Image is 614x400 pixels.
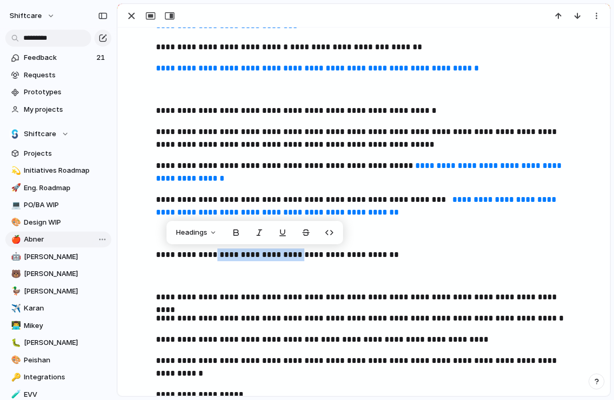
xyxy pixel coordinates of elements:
div: 🐛 [11,337,19,349]
span: Integrations [24,372,108,383]
div: 🍎 [11,234,19,246]
div: 👨‍💻 [11,319,19,332]
a: 🔑Integrations [5,369,111,385]
a: 🎨Design WIP [5,215,111,230]
span: Requests [24,70,108,81]
div: ✈️ [11,303,19,315]
a: My projects [5,102,111,118]
button: ✈️ [10,303,20,314]
div: 🎨 [11,354,19,366]
button: 🎨 [10,217,20,228]
a: Projects [5,146,111,162]
span: Initiatives Roadmap [24,165,108,176]
span: [PERSON_NAME] [24,252,108,262]
button: 💫 [10,165,20,176]
div: 🤖 [11,251,19,263]
div: 💫 [11,165,19,177]
span: My projects [24,104,108,115]
span: Design WIP [24,217,108,228]
a: Requests [5,67,111,83]
a: 🐛[PERSON_NAME] [5,335,111,351]
a: 👨‍💻Mikey [5,318,111,334]
a: 🎨Peishan [5,352,111,368]
button: 🍎 [10,234,20,245]
span: Peishan [24,355,108,366]
span: Abner [24,234,108,245]
button: shiftcare [5,7,60,24]
button: 🐻 [10,269,20,279]
a: Prototypes [5,84,111,100]
span: Eng. Roadmap [24,183,108,193]
button: 🚀 [10,183,20,193]
span: Headings [176,227,207,238]
button: 🧪 [10,389,20,400]
div: 💻 [11,199,19,211]
a: 🤖[PERSON_NAME] [5,249,111,265]
div: 🔑 [11,371,19,384]
button: 🦆 [10,286,20,297]
span: Prototypes [24,87,108,97]
span: [PERSON_NAME] [24,286,108,297]
button: 🎨 [10,355,20,366]
a: 🚀Eng. Roadmap [5,180,111,196]
span: shiftcare [10,11,42,21]
span: Projects [24,148,108,159]
a: 💻PO/BA WIP [5,197,111,213]
div: 🎨 [11,216,19,228]
button: 🐛 [10,337,20,348]
span: EVV [24,389,108,400]
div: 🐻 [11,268,19,280]
a: 💫Initiatives Roadmap [5,163,111,179]
div: 🚀 [11,182,19,194]
button: 💻 [10,200,20,210]
span: [PERSON_NAME] [24,269,108,279]
span: Mikey [24,321,108,331]
span: PO/BA WIP [24,200,108,210]
button: 👨‍💻 [10,321,20,331]
button: 🔑 [10,372,20,383]
span: Feedback [24,52,93,63]
a: 🐻[PERSON_NAME] [5,266,111,282]
span: 21 [97,52,107,63]
span: Shiftcare [24,129,56,139]
span: [PERSON_NAME] [24,337,108,348]
a: 🦆[PERSON_NAME] [5,283,111,299]
a: 🍎Abner [5,232,111,247]
button: Shiftcare [5,126,111,142]
a: Feedback21 [5,50,111,66]
a: ✈️Karan [5,300,111,316]
button: 🤖 [10,252,20,262]
span: Karan [24,303,108,314]
div: 🦆 [11,285,19,297]
button: Headings [170,224,223,241]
